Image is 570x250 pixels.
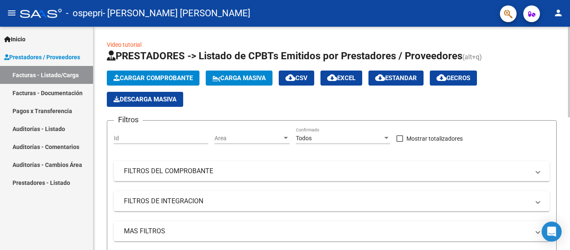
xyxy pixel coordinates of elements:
[124,227,530,236] mat-panel-title: MAS FILTROS
[114,114,143,126] h3: Filtros
[4,53,80,62] span: Prestadores / Proveedores
[285,73,295,83] mat-icon: cloud_download
[114,221,550,241] mat-expansion-panel-header: MAS FILTROS
[107,92,183,107] app-download-masive: Descarga masiva de comprobantes (adjuntos)
[107,71,199,86] button: Cargar Comprobante
[103,4,250,23] span: - [PERSON_NAME] [PERSON_NAME]
[124,167,530,176] mat-panel-title: FILTROS DEL COMPROBANTE
[4,35,25,44] span: Inicio
[107,41,141,48] a: Video tutorial
[107,50,462,62] span: PRESTADORES -> Listado de CPBTs Emitidos por Prestadores / Proveedores
[107,92,183,107] button: Descarga Masiva
[320,71,362,86] button: EXCEL
[7,8,17,18] mat-icon: menu
[113,96,177,103] span: Descarga Masiva
[66,4,103,23] span: - ospepri
[212,74,266,82] span: Carga Masiva
[285,74,308,82] span: CSV
[375,73,385,83] mat-icon: cloud_download
[206,71,272,86] button: Carga Masiva
[124,197,530,206] mat-panel-title: FILTROS DE INTEGRACION
[296,135,312,141] span: Todos
[462,53,482,61] span: (alt+q)
[114,191,550,211] mat-expansion-panel-header: FILTROS DE INTEGRACION
[279,71,314,86] button: CSV
[553,8,563,18] mat-icon: person
[114,161,550,181] mat-expansion-panel-header: FILTROS DEL COMPROBANTE
[327,73,337,83] mat-icon: cloud_download
[327,74,356,82] span: EXCEL
[375,74,417,82] span: Estandar
[436,74,470,82] span: Gecros
[406,134,463,144] span: Mostrar totalizadores
[542,222,562,242] div: Open Intercom Messenger
[368,71,424,86] button: Estandar
[113,74,193,82] span: Cargar Comprobante
[214,135,282,142] span: Area
[436,73,446,83] mat-icon: cloud_download
[430,71,477,86] button: Gecros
